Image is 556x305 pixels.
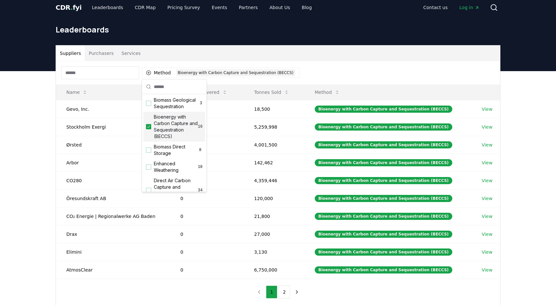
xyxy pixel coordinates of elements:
[56,100,170,118] td: Gevo, Inc.
[482,177,492,184] a: View
[56,154,170,172] td: Arbor
[264,2,295,13] a: About Us
[454,2,485,13] a: Log in
[315,177,452,184] div: Bioenergy with Carbon Capture and Sequestration (BECCS)
[244,261,304,279] td: 6,750,000
[482,142,492,148] a: View
[170,207,244,225] td: 0
[244,172,304,189] td: 4,359,446
[170,172,244,189] td: 0
[315,248,452,256] div: Bioenergy with Carbon Capture and Sequestration (BECCS)
[118,45,145,61] button: Services
[482,249,492,255] a: View
[154,97,199,110] span: Biomass Geological Sequestration
[315,266,452,273] div: Bioenergy with Carbon Capture and Sequestration (BECCS)
[482,267,492,273] a: View
[482,213,492,220] a: View
[266,286,277,299] button: 1
[56,243,170,261] td: Elimini
[56,207,170,225] td: CO₂ Energie | Regionalwerke AG Baden
[198,124,203,129] span: 16
[244,225,304,243] td: 27,000
[244,100,304,118] td: 18,500
[482,159,492,166] a: View
[482,231,492,237] a: View
[170,118,244,136] td: 0
[87,2,128,13] a: Leaderboards
[315,195,452,202] div: Bioenergy with Carbon Capture and Sequestration (BECCS)
[154,144,198,157] span: Biomass Direct Storage
[315,213,452,220] div: Bioenergy with Carbon Capture and Sequestration (BECCS)
[482,106,492,112] a: View
[56,261,170,279] td: AtmosClear
[244,207,304,225] td: 21,800
[249,86,294,99] button: Tonnes Sold
[170,261,244,279] td: 0
[244,136,304,154] td: 4,001,500
[56,189,170,207] td: Öresundskraft AB
[291,286,302,299] button: next page
[170,136,244,154] td: 0
[315,123,452,131] div: Bioenergy with Carbon Capture and Sequestration (BECCS)
[244,189,304,207] td: 120,000
[315,159,452,166] div: Bioenergy with Carbon Capture and Sequestration (BECCS)
[162,2,205,13] a: Pricing Survey
[198,147,203,153] span: 8
[170,225,244,243] td: 0
[315,231,452,238] div: Bioenergy with Carbon Capture and Sequestration (BECCS)
[56,4,82,11] span: CDR fyi
[170,243,244,261] td: 0
[459,4,480,11] span: Log in
[154,160,198,173] span: Enhanced Weathering
[234,2,263,13] a: Partners
[56,3,82,12] a: CDR.fyi
[198,188,203,193] span: 34
[142,68,299,78] button: MethodBioenergy with Carbon Capture and Sequestration (BECCS)
[418,2,485,13] nav: Main
[482,195,492,202] a: View
[154,114,198,140] span: Bioenergy with Carbon Capture and Sequestration (BECCS)
[61,86,93,99] button: Name
[482,124,492,130] a: View
[297,2,317,13] a: Blog
[199,101,203,106] span: 3
[315,141,452,148] div: Bioenergy with Carbon Capture and Sequestration (BECCS)
[244,243,304,261] td: 3,130
[244,118,304,136] td: 5,259,998
[87,2,317,13] nav: Main
[170,154,244,172] td: 0
[154,177,198,203] span: Direct Air Carbon Capture and Sequestration (DACCS)
[279,286,290,299] button: 2
[176,69,295,76] div: Bioenergy with Carbon Capture and Sequestration (BECCS)
[310,86,345,99] button: Method
[244,154,304,172] td: 142,462
[56,225,170,243] td: Drax
[418,2,453,13] a: Contact us
[56,24,500,35] h1: Leaderboards
[56,136,170,154] td: Ørsted
[56,118,170,136] td: Stockholm Exergi
[198,164,203,170] span: 18
[315,106,452,113] div: Bioenergy with Carbon Capture and Sequestration (BECCS)
[71,4,73,11] span: .
[56,45,85,61] button: Suppliers
[85,45,118,61] button: Purchasers
[56,172,170,189] td: CO280
[170,100,244,118] td: 18,500
[206,2,232,13] a: Events
[130,2,161,13] a: CDR Map
[170,189,244,207] td: 0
